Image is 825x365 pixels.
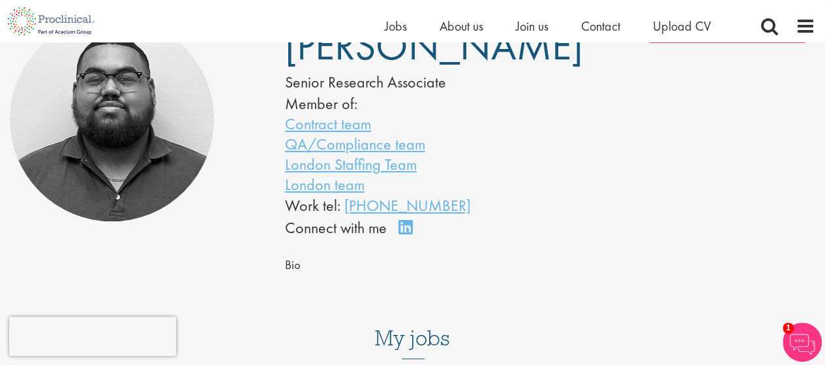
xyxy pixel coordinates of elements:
[385,18,407,35] a: Jobs
[285,174,365,195] a: London team
[10,17,214,221] img: Ashley Bennett
[285,20,583,72] span: [PERSON_NAME]
[516,18,548,35] a: Join us
[285,134,425,154] a: QA/Compliance team
[783,323,794,334] span: 1
[10,327,815,349] h3: My jobs
[285,114,371,134] a: Contract team
[285,93,357,114] label: Member of:
[285,154,417,174] a: London Staffing Team
[9,317,176,356] iframe: reCAPTCHA
[285,257,301,273] span: Bio
[783,323,822,362] img: Chatbot
[344,195,471,215] a: [PHONE_NUMBER]
[285,71,511,93] div: Senior Research Associate
[285,195,340,215] span: Work tel:
[440,18,483,35] a: About us
[581,18,620,35] a: Contact
[653,18,711,35] a: Upload CV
